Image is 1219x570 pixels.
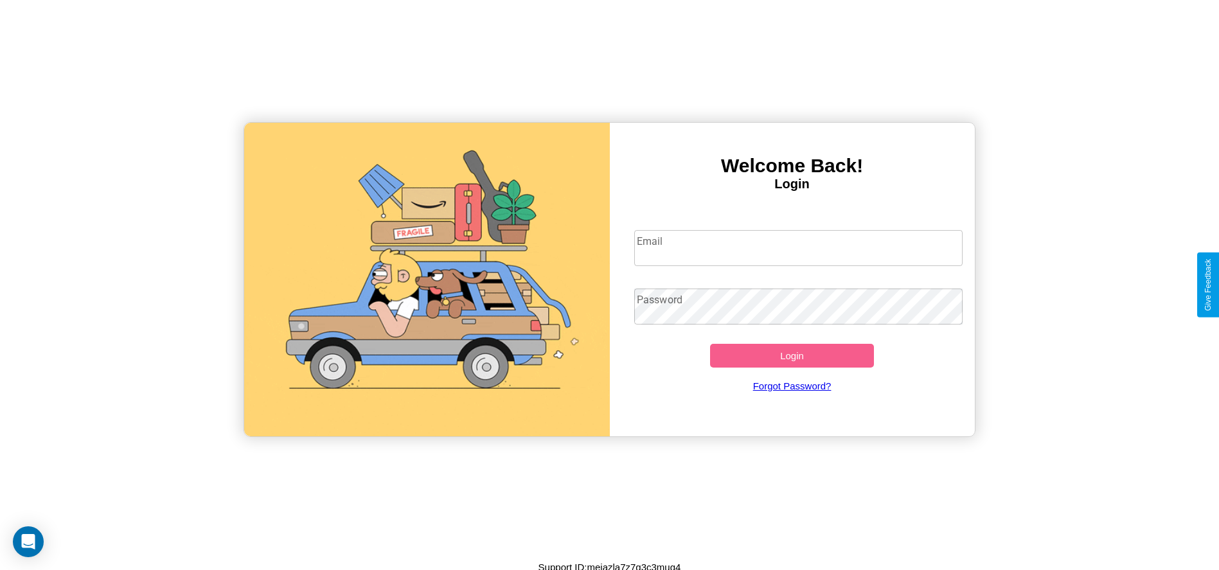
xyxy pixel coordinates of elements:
[610,177,975,191] h4: Login
[610,155,975,177] h3: Welcome Back!
[710,344,875,368] button: Login
[628,368,956,404] a: Forgot Password?
[1204,259,1213,311] div: Give Feedback
[244,123,609,436] img: gif
[13,526,44,557] div: Open Intercom Messenger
